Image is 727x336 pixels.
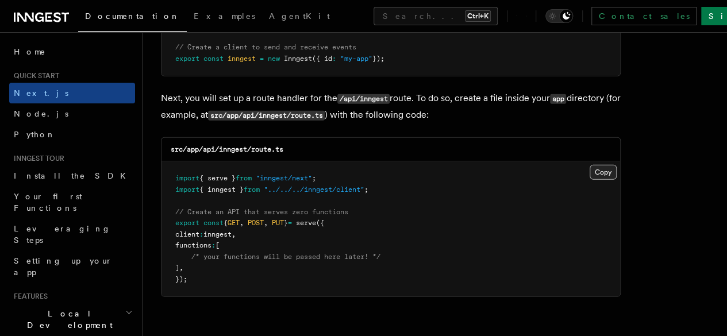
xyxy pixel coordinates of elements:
[264,219,268,227] span: ,
[224,219,228,227] span: {
[9,250,135,283] a: Setting up your app
[9,124,135,145] a: Python
[9,218,135,250] a: Leveraging Steps
[316,219,324,227] span: ({
[78,3,187,32] a: Documentation
[372,55,384,63] span: });
[208,111,325,121] code: src/app/api/inngest/route.ts
[264,186,364,194] span: "../../../inngest/client"
[14,88,68,98] span: Next.js
[545,9,573,23] button: Toggle dark mode
[203,55,224,63] span: const
[591,7,697,25] a: Contact sales
[465,10,491,22] kbd: Ctrl+K
[194,11,255,21] span: Examples
[9,186,135,218] a: Your first Functions
[228,219,240,227] span: GET
[9,292,48,301] span: Features
[199,230,203,238] span: :
[364,186,368,194] span: ;
[236,174,252,182] span: from
[9,83,135,103] a: Next.js
[203,230,232,238] span: inngest
[248,219,264,227] span: POST
[203,219,224,227] span: const
[199,174,236,182] span: { serve }
[175,186,199,194] span: import
[175,264,179,272] span: ]
[175,241,211,249] span: functions
[14,171,133,180] span: Install the SDK
[161,90,621,123] p: Next, you will set up a route handler for the route. To do so, create a file inside your director...
[175,174,199,182] span: import
[9,71,59,80] span: Quick start
[175,208,348,216] span: // Create an API that serves zero functions
[284,55,312,63] span: Inngest
[175,55,199,63] span: export
[337,94,390,104] code: /api/inngest
[262,3,337,31] a: AgentKit
[269,11,330,21] span: AgentKit
[240,219,244,227] span: ,
[9,41,135,62] a: Home
[85,11,180,21] span: Documentation
[296,219,316,227] span: serve
[268,55,280,63] span: new
[288,219,292,227] span: =
[187,3,262,31] a: Examples
[9,154,64,163] span: Inngest tour
[9,303,135,335] button: Local Development
[211,241,216,249] span: :
[374,7,498,25] button: Search...Ctrl+K
[14,109,68,118] span: Node.js
[14,46,46,57] span: Home
[14,224,111,245] span: Leveraging Steps
[191,253,380,261] span: /* your functions will be passed here later! */
[272,219,284,227] span: PUT
[260,55,264,63] span: =
[9,308,125,331] span: Local Development
[14,192,82,213] span: Your first Functions
[590,165,617,180] button: Copy
[284,219,288,227] span: }
[232,230,236,238] span: ,
[340,55,372,63] span: "my-app"
[175,219,199,227] span: export
[199,186,244,194] span: { inngest }
[244,186,260,194] span: from
[175,43,356,51] span: // Create a client to send and receive events
[228,55,256,63] span: inngest
[256,174,312,182] span: "inngest/next"
[14,256,113,277] span: Setting up your app
[9,103,135,124] a: Node.js
[332,55,336,63] span: :
[175,230,199,238] span: client
[171,145,283,153] code: src/app/api/inngest/route.ts
[312,174,316,182] span: ;
[14,130,56,139] span: Python
[216,241,220,249] span: [
[550,94,566,104] code: app
[9,165,135,186] a: Install the SDK
[179,264,183,272] span: ,
[175,275,187,283] span: });
[312,55,332,63] span: ({ id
